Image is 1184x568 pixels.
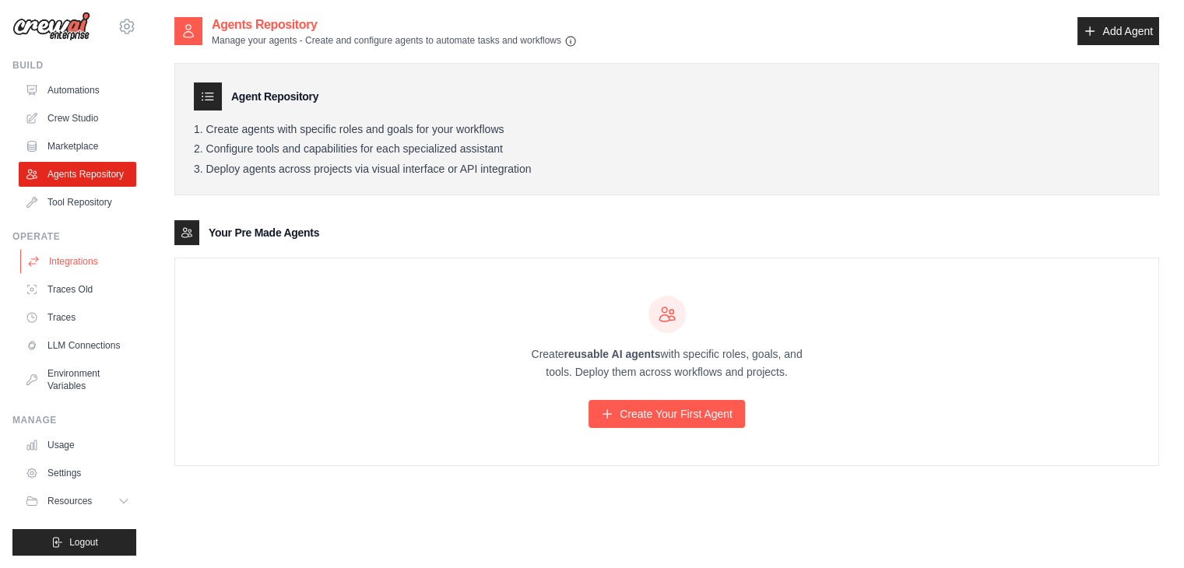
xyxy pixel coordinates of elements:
div: Build [12,59,136,72]
img: Logo [12,12,90,41]
a: Agents Repository [19,162,136,187]
button: Resources [19,489,136,514]
a: Integrations [20,249,138,274]
a: Traces [19,305,136,330]
a: Usage [19,433,136,458]
a: Add Agent [1077,17,1159,45]
div: Manage [12,414,136,426]
a: Traces Old [19,277,136,302]
a: Settings [19,461,136,486]
a: Create Your First Agent [588,400,745,428]
span: Resources [47,495,92,507]
a: Environment Variables [19,361,136,398]
span: Logout [69,536,98,549]
button: Logout [12,529,136,556]
a: Automations [19,78,136,103]
p: Manage your agents - Create and configure agents to automate tasks and workflows [212,34,577,47]
a: Tool Repository [19,190,136,215]
a: LLM Connections [19,333,136,358]
li: Deploy agents across projects via visual interface or API integration [194,163,1140,177]
div: Operate [12,230,136,243]
a: Marketplace [19,134,136,159]
h3: Your Pre Made Agents [209,225,319,240]
h2: Agents Repository [212,16,577,34]
h3: Agent Repository [231,89,318,104]
li: Configure tools and capabilities for each specialized assistant [194,142,1140,156]
a: Crew Studio [19,106,136,131]
li: Create agents with specific roles and goals for your workflows [194,123,1140,137]
strong: reusable AI agents [564,348,660,360]
p: Create with specific roles, goals, and tools. Deploy them across workflows and projects. [518,345,817,381]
